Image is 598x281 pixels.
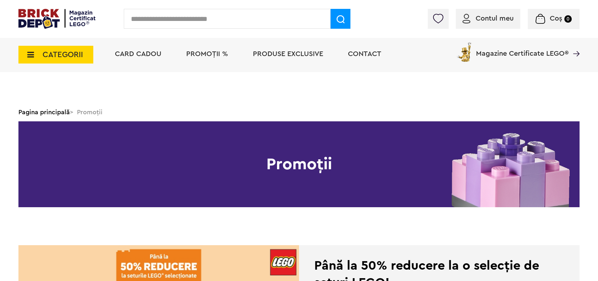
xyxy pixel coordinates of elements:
a: Contact [348,50,381,57]
a: PROMOȚII % [186,50,228,57]
span: Contul meu [476,15,514,22]
a: Pagina principală [18,109,70,115]
div: > Promoții [18,103,580,121]
small: 0 [564,15,572,23]
span: Coș [550,15,562,22]
a: Card Cadou [115,50,161,57]
a: Magazine Certificate LEGO® [569,41,580,48]
span: CATEGORII [43,51,83,59]
a: Contul meu [463,15,514,22]
span: Magazine Certificate LEGO® [476,41,569,57]
a: Produse exclusive [253,50,323,57]
h1: Promoții [18,121,580,207]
